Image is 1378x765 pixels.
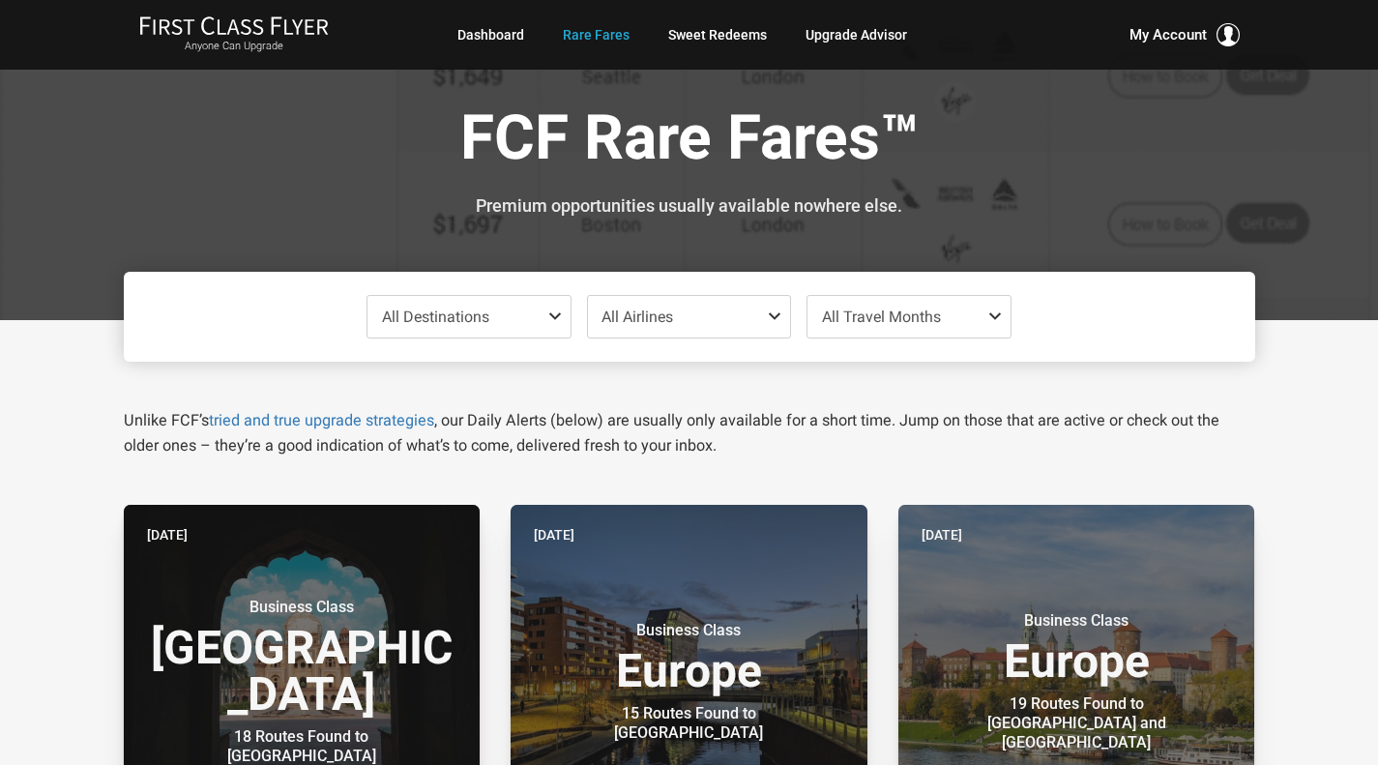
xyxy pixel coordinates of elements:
[147,598,457,718] h3: [GEOGRAPHIC_DATA]
[209,411,434,429] a: tried and true upgrade strategies
[668,17,767,52] a: Sweet Redeems
[955,694,1197,752] div: 19 Routes Found to [GEOGRAPHIC_DATA] and [GEOGRAPHIC_DATA]
[806,17,907,52] a: Upgrade Advisor
[922,611,1232,685] h3: Europe
[922,524,962,545] time: [DATE]
[124,408,1255,458] p: Unlike FCF’s , our Daily Alerts (below) are usually only available for a short time. Jump on thos...
[955,611,1197,631] small: Business Class
[138,196,1241,216] h3: Premium opportunities usually available nowhere else.
[534,524,574,545] time: [DATE]
[382,308,489,326] span: All Destinations
[1129,23,1207,46] span: My Account
[139,15,329,36] img: First Class Flyer
[534,621,844,694] h3: Europe
[457,17,524,52] a: Dashboard
[1129,23,1240,46] button: My Account
[568,621,809,640] small: Business Class
[822,308,941,326] span: All Travel Months
[139,15,329,54] a: First Class FlyerAnyone Can Upgrade
[568,704,809,743] div: 15 Routes Found to [GEOGRAPHIC_DATA]
[139,40,329,53] small: Anyone Can Upgrade
[181,598,423,617] small: Business Class
[147,524,188,545] time: [DATE]
[563,17,630,52] a: Rare Fares
[601,308,673,326] span: All Airlines
[138,104,1241,179] h1: FCF Rare Fares™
